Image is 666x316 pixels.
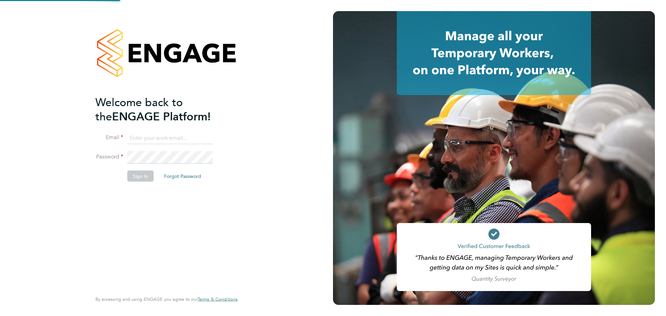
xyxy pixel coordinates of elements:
span: Terms & Conditions [198,296,238,302]
button: Forgot Password [159,171,207,182]
button: Sign In [127,171,154,182]
label: Email [95,134,123,141]
label: Password [95,153,123,161]
a: Terms & Conditions [198,297,238,302]
h2: ENGAGE Platform! [95,95,231,123]
input: Enter your work email... [127,132,213,144]
span: Welcome back to the [95,95,183,123]
span: By accessing and using ENGAGE you agree to our [95,296,238,302]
